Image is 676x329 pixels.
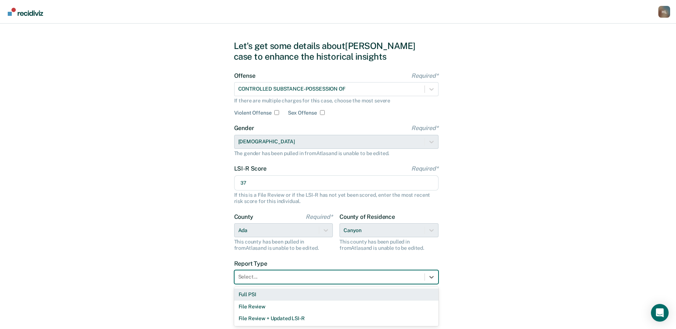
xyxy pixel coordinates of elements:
span: Required* [411,165,439,172]
div: This county has been pulled in from Atlas and is unable to be edited. [234,239,333,251]
div: File Review + Updated LSI-R [234,312,439,325]
label: County of Residence [339,213,439,220]
label: County [234,213,333,220]
button: Profile dropdown button [658,6,670,18]
label: LSI-R Score [234,165,439,172]
label: Offense [234,72,439,79]
div: Open Intercom Messenger [651,304,669,322]
label: Violent Offense [234,110,272,116]
img: Recidiviz [8,8,43,16]
div: Let's get some details about [PERSON_NAME] case to enhance the historical insights [234,41,443,62]
div: This county has been pulled in from Atlas and is unable to be edited. [339,239,439,251]
button: Back [234,302,277,319]
label: Report Type [234,260,439,267]
span: Required* [411,72,439,79]
span: Required* [306,213,333,220]
div: Full PSI [234,288,439,301]
div: If this is a File Review or if the LSI-R has not yet been scored, enter the most recent risk scor... [234,192,439,204]
div: File Review [234,301,439,313]
label: Gender [234,125,439,132]
div: H L [658,6,670,18]
div: The gender has been pulled in from Atlas and is unable to be edited. [234,150,439,157]
span: Required* [411,125,439,132]
label: Sex Offense [288,110,317,116]
div: If there are multiple charges for this case, choose the most severe [234,98,439,104]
